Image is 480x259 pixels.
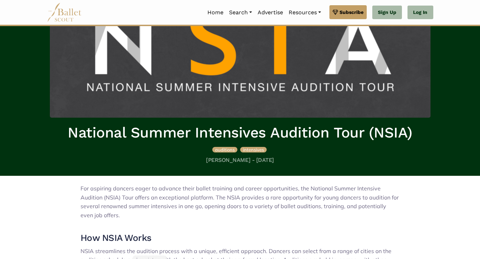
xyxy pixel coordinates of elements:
[81,185,399,219] span: For aspiring dancers eager to advance their ballet training and career opportunities, the Nationa...
[329,5,367,19] a: Subscribe
[81,232,400,244] h3: How NSIA Works
[212,146,239,153] a: auditions
[286,5,324,20] a: Resources
[407,6,433,19] a: Log In
[243,147,264,152] span: intensives
[215,147,235,152] span: auditions
[340,8,364,16] span: Subscribe
[240,146,267,153] a: intensives
[255,5,286,20] a: Advertise
[372,6,402,19] a: Sign Up
[333,8,338,16] img: gem.svg
[205,5,226,20] a: Home
[226,5,255,20] a: Search
[50,123,431,142] h1: National Summer Intensives Audition Tour (NSIA)
[50,157,431,164] h5: [PERSON_NAME] - [DATE]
